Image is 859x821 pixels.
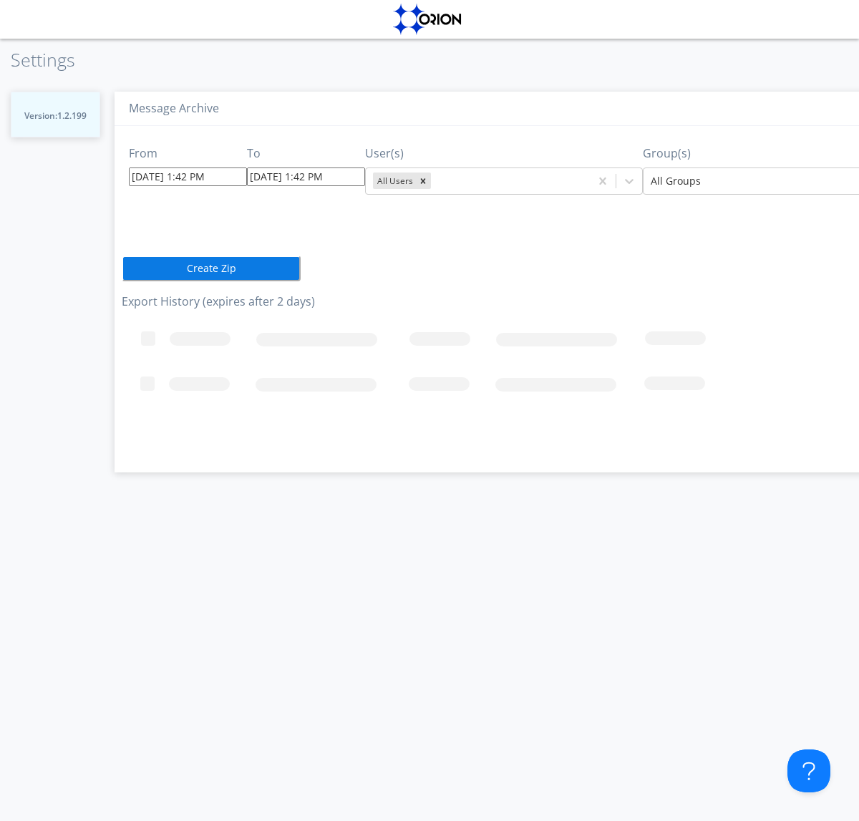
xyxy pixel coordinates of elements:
div: Remove All Users [415,173,431,189]
h3: To [247,147,365,160]
div: All Users [373,173,415,189]
span: Version: 1.2.199 [24,110,87,122]
h3: User(s) [365,147,643,160]
h3: From [129,147,247,160]
button: Version:1.2.199 [11,92,100,138]
button: Create Zip [122,256,301,281]
iframe: Toggle Customer Support [787,749,830,792]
